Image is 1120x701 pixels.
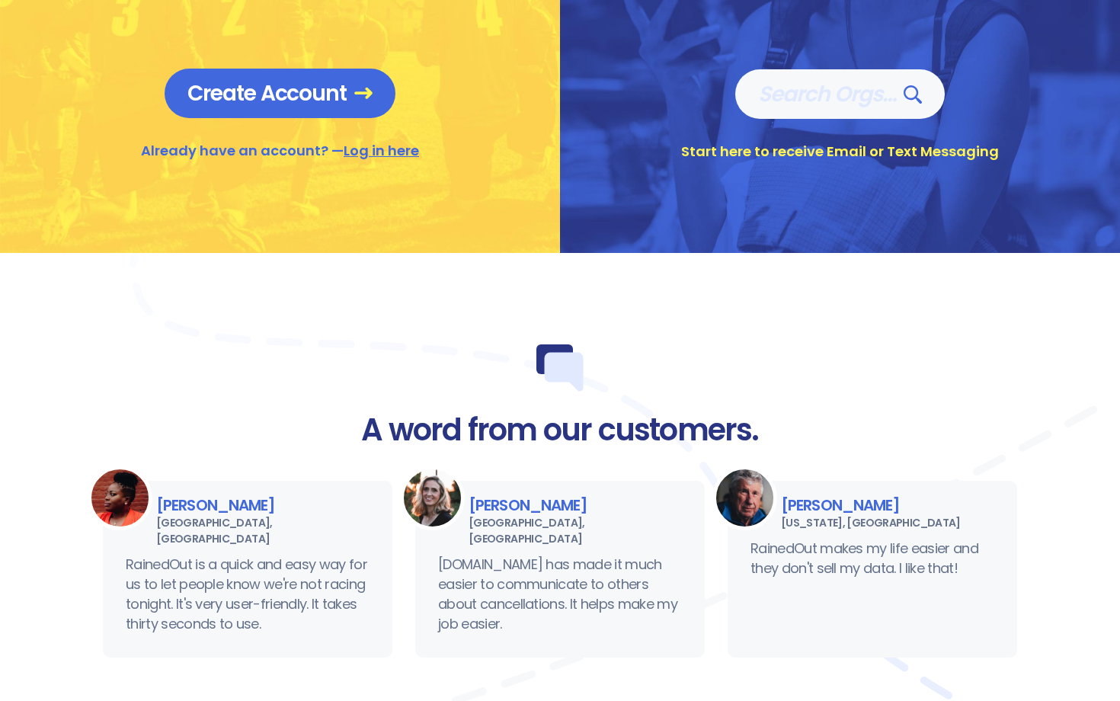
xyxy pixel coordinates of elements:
[758,81,921,107] span: Search Orgs…
[126,555,370,634] div: RainedOut is a quick and easy way for us to let people know we're not racing tonight. It's very u...
[536,344,584,392] img: Dialogue bubble
[743,496,1002,515] div: [PERSON_NAME]
[430,496,690,515] div: [PERSON_NAME]
[141,141,419,161] div: Already have an account? —
[165,69,395,118] a: Create Account
[681,142,999,162] div: Start here to receive Email or Text Messaging
[743,515,1002,531] div: [US_STATE], [GEOGRAPHIC_DATA]
[118,496,377,515] div: [PERSON_NAME]
[438,555,682,634] div: [DOMAIN_NAME] has made it much easier to communicate to others about cancellations. It helps make...
[750,539,994,578] div: RainedOut makes my life easier and they don't sell my data. I like that!
[361,415,758,447] div: A word from our customers.
[735,69,944,119] a: Search Orgs…
[344,141,419,160] a: Log in here
[430,515,690,547] div: [GEOGRAPHIC_DATA], [GEOGRAPHIC_DATA]
[187,80,373,107] span: Create Account
[118,515,377,547] div: [GEOGRAPHIC_DATA], [GEOGRAPHIC_DATA]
